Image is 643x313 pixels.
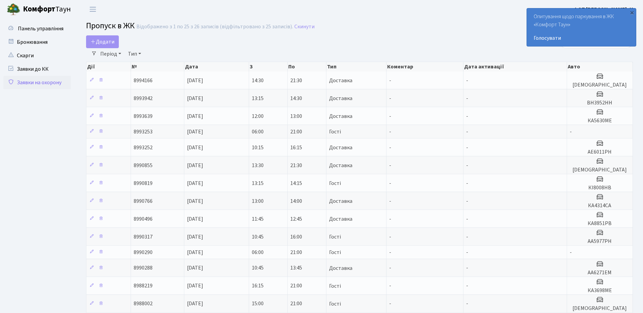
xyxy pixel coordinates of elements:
h5: КІ8008НВ [570,185,630,191]
h5: КА5630МЕ [570,118,630,124]
span: 13:00 [290,113,302,120]
span: 21:00 [290,282,302,290]
span: 21:00 [290,300,302,308]
span: - [466,77,468,84]
span: 16:15 [290,144,302,151]
span: - [389,113,391,120]
span: 13:15 [252,180,264,187]
div: Відображено з 1 по 25 з 26 записів (відфільтровано з 25 записів). [136,24,293,30]
span: Гості [329,129,341,134]
span: 8994166 [134,77,153,84]
h5: АА5977РН [570,238,630,245]
span: 8990496 [134,215,153,223]
b: ФОП [PERSON_NAME]. Н. [573,6,635,13]
span: 8990766 [134,197,153,205]
span: 8993252 [134,144,153,151]
span: 13:15 [252,95,264,102]
span: Доставка [329,114,352,119]
span: 14:30 [290,95,302,102]
span: Доставка [329,96,352,101]
span: - [466,215,468,223]
span: 21:00 [290,128,302,135]
a: Тип [125,48,144,60]
img: logo.png [7,3,20,16]
span: - [466,128,468,135]
a: Панель управління [3,22,71,35]
span: 14:30 [252,77,264,84]
span: [DATE] [187,282,203,290]
h5: КА3698МЕ [570,287,630,294]
span: - [466,144,468,151]
span: - [466,95,468,102]
span: - [466,233,468,241]
span: 21:30 [290,77,302,84]
span: - [466,162,468,169]
span: [DATE] [187,95,203,102]
span: Доставка [329,198,352,204]
a: Заявки на охорону [3,76,71,89]
span: - [389,233,391,241]
span: 21:30 [290,162,302,169]
th: Авто [567,62,633,71]
span: - [466,282,468,290]
span: 10:15 [252,144,264,151]
th: З [249,62,288,71]
span: [DATE] [187,300,203,308]
span: Доставка [329,163,352,168]
span: 8990288 [134,264,153,272]
span: [DATE] [187,233,203,241]
span: Гості [329,234,341,240]
span: - [389,197,391,205]
span: - [570,249,572,256]
div: Опитування щодо паркування в ЖК «Комфорт Таун» [527,8,636,46]
span: 21:00 [290,249,302,256]
h5: ВН3952НН [570,100,630,106]
span: - [389,282,391,290]
span: 10:45 [252,233,264,241]
a: Скарги [3,49,71,62]
span: - [389,180,391,187]
h5: [DEMOGRAPHIC_DATA] [570,167,630,173]
span: 8990855 [134,162,153,169]
span: - [389,215,391,223]
th: По [288,62,326,71]
span: 13:45 [290,264,302,272]
span: 06:00 [252,128,264,135]
span: - [389,77,391,84]
span: - [466,264,468,272]
span: - [466,197,468,205]
th: Дата [184,62,249,71]
a: Голосувати [534,34,629,42]
span: 11:45 [252,215,264,223]
span: 8993639 [134,113,153,120]
span: [DATE] [187,162,203,169]
span: - [466,300,468,308]
a: ФОП [PERSON_NAME]. Н. [573,5,635,13]
th: Тип [326,62,386,71]
span: 13:00 [252,197,264,205]
span: - [389,249,391,256]
span: [DATE] [187,180,203,187]
h5: [DEMOGRAPHIC_DATA] [570,305,630,312]
span: Гості [329,250,341,255]
h5: АА6271ЕМ [570,270,630,276]
span: - [389,128,391,135]
span: Доставка [329,265,352,271]
span: [DATE] [187,249,203,256]
span: 14:00 [290,197,302,205]
span: Гості [329,283,341,289]
button: Переключити навігацію [84,4,101,15]
th: № [131,62,184,71]
a: Заявки до КК [3,62,71,76]
span: [DATE] [187,264,203,272]
span: [DATE] [187,77,203,84]
span: 8993253 [134,128,153,135]
span: Гості [329,181,341,186]
span: - [466,113,468,120]
span: Панель управління [18,25,63,32]
h5: АЕ6011РН [570,149,630,155]
span: - [389,300,391,308]
span: 8988219 [134,282,153,290]
span: - [466,249,468,256]
span: Доставка [329,145,352,150]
